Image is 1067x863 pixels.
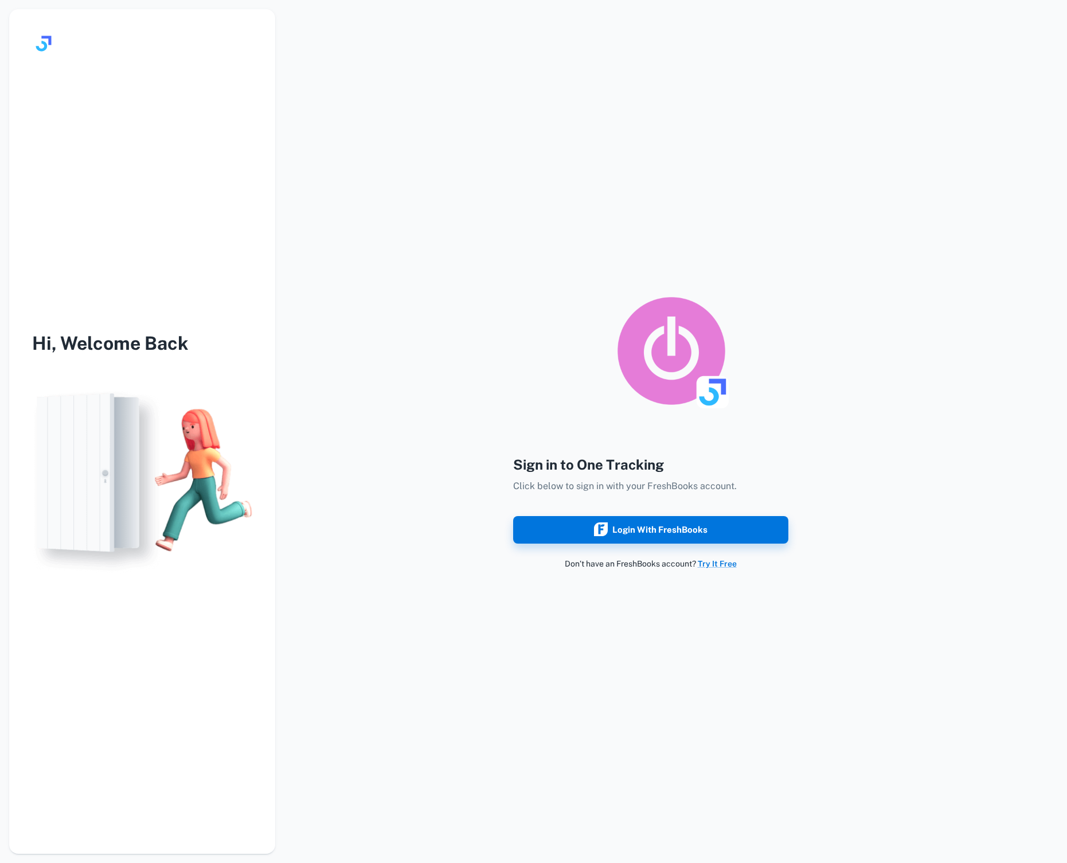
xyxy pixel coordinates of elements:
button: Login with FreshBooks [513,516,788,544]
h3: Hi, Welcome Back [9,330,275,357]
p: Don’t have an FreshBooks account? [513,557,788,570]
a: Try It Free [698,559,737,568]
p: Click below to sign in with your FreshBooks account. [513,479,788,493]
img: logo_toggl_syncing_app.png [614,294,729,408]
div: Login with FreshBooks [594,522,708,537]
img: login [9,380,275,580]
h4: Sign in to One Tracking [513,454,788,475]
img: logo.svg [32,32,55,55]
